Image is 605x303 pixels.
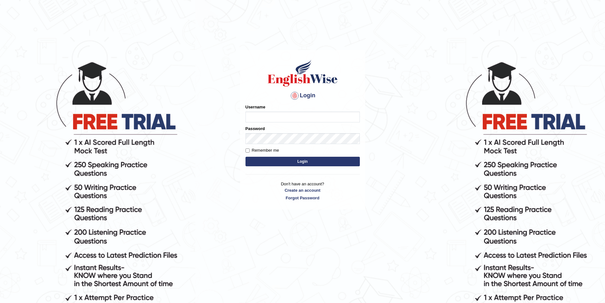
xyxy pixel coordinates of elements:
[245,195,360,201] a: Forgot Password
[245,126,265,132] label: Password
[245,147,279,154] label: Remember me
[266,59,339,87] img: Logo of English Wise sign in for intelligent practice with AI
[245,187,360,193] a: Create an account
[245,181,360,201] p: Don't have an account?
[245,104,266,110] label: Username
[245,157,360,166] button: Login
[245,91,360,101] h4: Login
[245,148,250,153] input: Remember me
